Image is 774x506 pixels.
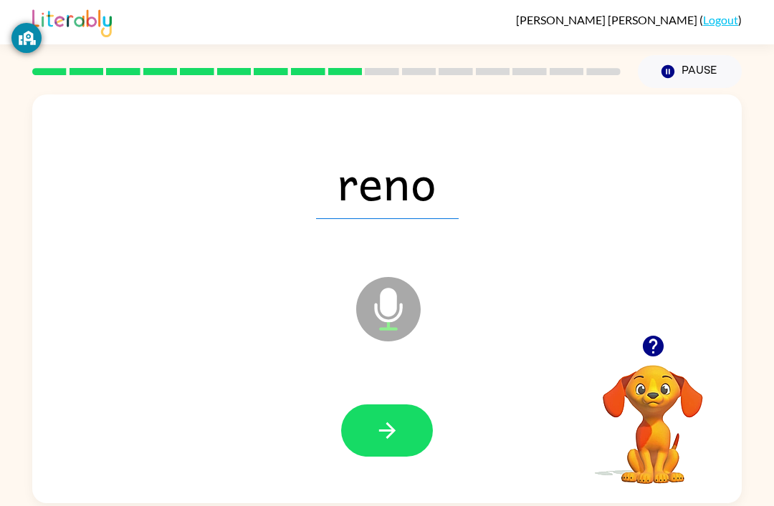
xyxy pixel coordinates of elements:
[516,13,699,26] span: [PERSON_NAME] [PERSON_NAME]
[581,343,725,486] video: Your browser must support playing .mp4 files to use Literably. Please try using another browser.
[316,145,459,219] span: reno
[11,23,42,53] button: GoGuardian Privacy Information
[516,13,742,26] div: ( )
[703,13,738,26] a: Logout
[32,6,112,37] img: Literably
[638,55,742,88] button: Pause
